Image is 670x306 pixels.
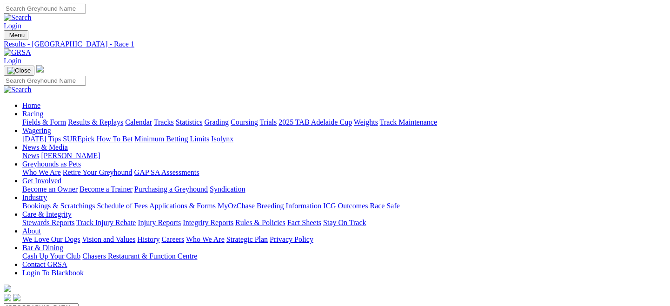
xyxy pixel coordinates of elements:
[22,202,666,210] div: Industry
[36,65,44,73] img: logo-grsa-white.png
[63,168,133,176] a: Retire Your Greyhound
[22,244,63,252] a: Bar & Dining
[63,135,94,143] a: SUREpick
[22,135,666,143] div: Wagering
[13,294,20,301] img: twitter.svg
[22,110,43,118] a: Racing
[22,126,51,134] a: Wagering
[76,219,136,226] a: Track Injury Rebate
[22,160,81,168] a: Greyhounds as Pets
[137,235,159,243] a: History
[149,202,216,210] a: Applications & Forms
[4,66,34,76] button: Toggle navigation
[4,22,21,30] a: Login
[186,235,225,243] a: Who We Are
[22,269,84,277] a: Login To Blackbook
[22,152,666,160] div: News & Media
[323,202,368,210] a: ICG Outcomes
[22,202,95,210] a: Bookings & Scratchings
[7,67,31,74] img: Close
[323,219,366,226] a: Stay On Track
[4,57,21,65] a: Login
[138,219,181,226] a: Injury Reports
[22,168,666,177] div: Greyhounds as Pets
[231,118,258,126] a: Coursing
[22,135,61,143] a: [DATE] Tips
[134,135,209,143] a: Minimum Betting Limits
[22,177,61,185] a: Get Involved
[235,219,285,226] a: Rules & Policies
[22,219,666,227] div: Care & Integrity
[22,235,80,243] a: We Love Our Dogs
[22,185,666,193] div: Get Involved
[22,210,72,218] a: Care & Integrity
[97,202,147,210] a: Schedule of Fees
[4,294,11,301] img: facebook.svg
[279,118,352,126] a: 2025 TAB Adelaide Cup
[4,13,32,22] img: Search
[125,118,152,126] a: Calendar
[82,252,197,260] a: Chasers Restaurant & Function Centre
[211,135,233,143] a: Isolynx
[270,235,313,243] a: Privacy Policy
[354,118,378,126] a: Weights
[22,252,80,260] a: Cash Up Your Club
[22,152,39,160] a: News
[161,235,184,243] a: Careers
[97,135,133,143] a: How To Bet
[22,219,74,226] a: Stewards Reports
[4,40,666,48] a: Results - [GEOGRAPHIC_DATA] - Race 1
[22,118,66,126] a: Fields & Form
[22,143,68,151] a: News & Media
[4,285,11,292] img: logo-grsa-white.png
[4,48,31,57] img: GRSA
[154,118,174,126] a: Tracks
[134,168,199,176] a: GAP SA Assessments
[4,30,28,40] button: Toggle navigation
[380,118,437,126] a: Track Maintenance
[22,235,666,244] div: About
[80,185,133,193] a: Become a Trainer
[22,193,47,201] a: Industry
[218,202,255,210] a: MyOzChase
[4,76,86,86] input: Search
[226,235,268,243] a: Strategic Plan
[22,168,61,176] a: Who We Are
[22,227,41,235] a: About
[22,185,78,193] a: Become an Owner
[22,260,67,268] a: Contact GRSA
[210,185,245,193] a: Syndication
[205,118,229,126] a: Grading
[370,202,399,210] a: Race Safe
[176,118,203,126] a: Statistics
[41,152,100,160] a: [PERSON_NAME]
[68,118,123,126] a: Results & Replays
[4,86,32,94] img: Search
[82,235,135,243] a: Vision and Values
[22,252,666,260] div: Bar & Dining
[22,118,666,126] div: Racing
[22,101,40,109] a: Home
[259,118,277,126] a: Trials
[134,185,208,193] a: Purchasing a Greyhound
[257,202,321,210] a: Breeding Information
[9,32,25,39] span: Menu
[183,219,233,226] a: Integrity Reports
[287,219,321,226] a: Fact Sheets
[4,4,86,13] input: Search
